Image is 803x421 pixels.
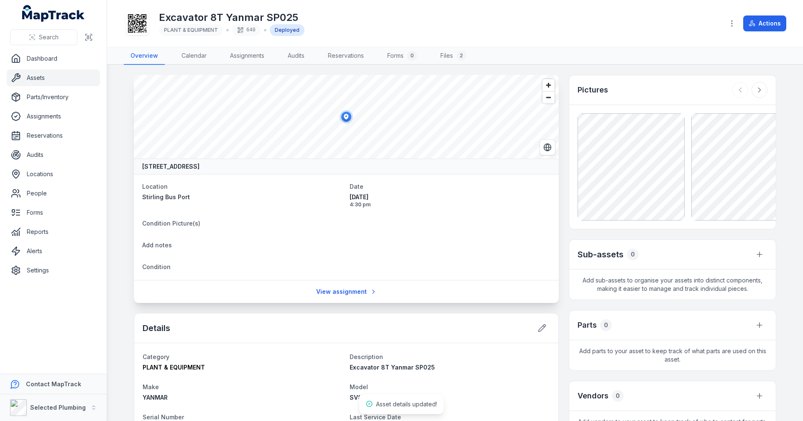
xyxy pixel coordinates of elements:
button: Zoom out [542,91,555,103]
span: Model [350,383,368,390]
a: Assignments [223,47,271,65]
a: People [7,185,100,202]
span: 4:30 pm [350,201,550,208]
span: YANMAR [143,394,168,401]
button: Switch to Satellite View [540,139,555,155]
a: Files2 [434,47,473,65]
a: Settings [7,262,100,279]
span: Condition Picture(s) [142,220,200,227]
span: Add sub-assets to organise your assets into distinct components, making it easier to manage and t... [569,270,776,300]
a: Reservations [321,47,371,65]
a: MapTrack [22,5,85,22]
a: Locations [7,166,100,182]
button: Search [10,29,77,45]
span: Search [39,33,59,41]
a: Reports [7,223,100,240]
span: Add notes [142,241,172,249]
a: Forms0 [381,47,424,65]
a: Parts/Inventory [7,89,100,105]
time: 9/23/2025, 4:30:57 PM [350,193,550,208]
div: 2 [456,51,466,61]
span: PLANT & EQUIPMENT [143,364,205,371]
span: Make [143,383,159,390]
a: Dashboard [7,50,100,67]
span: Serial Number [143,413,184,421]
strong: [STREET_ADDRESS] [142,162,199,171]
span: Date [350,183,363,190]
span: Location [142,183,168,190]
span: Stirling Bus Port [142,193,190,200]
a: View assignment [311,284,382,300]
div: 0 [612,390,624,402]
canvas: Map [134,75,559,159]
span: SV86-7C [350,394,378,401]
span: Description [350,353,383,360]
h2: Details [143,322,170,334]
a: Overview [124,47,165,65]
h3: Parts [578,319,597,331]
span: [DATE] [350,193,550,201]
a: Audits [7,146,100,163]
span: PLANT & EQUIPMENT [164,27,218,33]
div: 0 [627,249,639,260]
a: Audits [281,47,311,65]
h1: Excavator 8T Yanmar SP025 [159,11,304,24]
span: Last Service Date [350,413,401,421]
div: Deployed [270,24,304,36]
strong: Selected Plumbing [30,404,86,411]
a: Forms [7,204,100,221]
div: 640 [232,24,261,36]
span: Condition [142,263,171,270]
strong: Contact MapTrack [26,380,81,388]
span: Asset details updated! [376,400,437,408]
span: Add parts to your asset to keep track of what parts are used on this asset. [569,340,776,370]
button: Zoom in [542,79,555,91]
span: Category [143,353,169,360]
a: Reservations [7,127,100,144]
a: Alerts [7,243,100,259]
div: 0 [600,319,612,331]
h3: Pictures [578,84,608,96]
a: Stirling Bus Port [142,193,343,201]
div: 0 [407,51,417,61]
a: Assignments [7,108,100,125]
span: Excavator 8T Yanmar SP025 [350,364,435,371]
a: Calendar [175,47,213,65]
button: Actions [743,15,786,31]
h2: Sub-assets [578,249,624,260]
a: Assets [7,69,100,86]
h3: Vendors [578,390,609,402]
